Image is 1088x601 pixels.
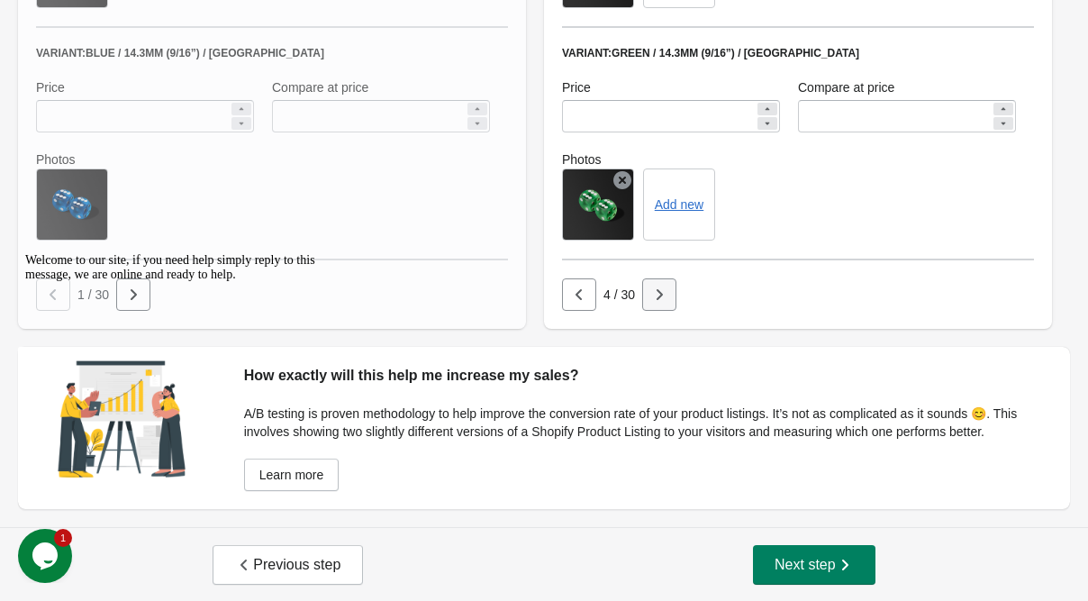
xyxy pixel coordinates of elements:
[562,78,591,96] label: Price
[7,7,331,36] div: Welcome to our site, if you need help simply reply to this message, we are online and ready to help.
[562,46,1034,60] div: Variant: Green / 14.3mm (9/16”) / [GEOGRAPHIC_DATA]
[655,197,703,212] button: Add new
[235,556,340,574] span: Previous step
[213,545,363,585] button: Previous step
[18,246,342,520] iframe: chat widget
[798,78,894,96] label: Compare at price
[603,287,635,302] span: 4 / 30
[18,529,76,583] iframe: chat widget
[753,545,875,585] button: Next step
[775,556,854,574] span: Next step
[562,150,1034,168] label: Photos
[244,365,1052,387] div: How exactly will this help me increase my sales?
[244,405,1052,441] div: A/B testing is proven methodology to help improve the conversion rate of your product listings. I...
[7,7,297,35] span: Welcome to our site, if you need help simply reply to this message, we are online and ready to help.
